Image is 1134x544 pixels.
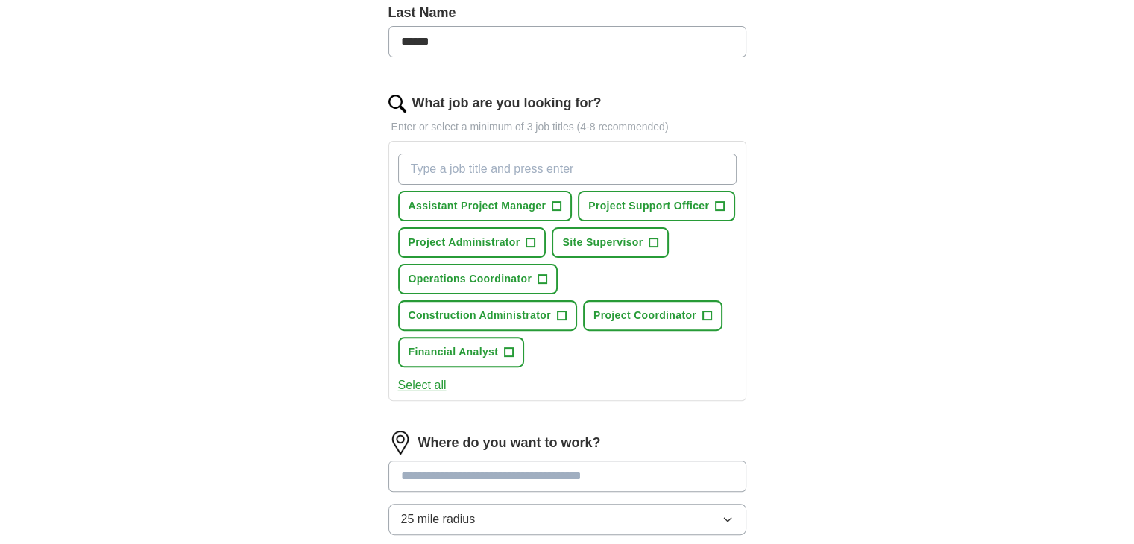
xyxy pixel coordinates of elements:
img: location.png [388,431,412,455]
button: Site Supervisor [552,227,669,258]
span: Construction Administrator [409,308,551,323]
p: Enter or select a minimum of 3 job titles (4-8 recommended) [388,119,746,135]
img: search.png [388,95,406,113]
label: What job are you looking for? [412,93,602,113]
span: Project Coordinator [593,308,696,323]
span: Assistant Project Manager [409,198,546,214]
span: Project Administrator [409,235,520,250]
span: Financial Analyst [409,344,499,360]
input: Type a job title and press enter [398,154,737,185]
span: Project Support Officer [588,198,709,214]
button: 25 mile radius [388,504,746,535]
button: Project Coordinator [583,300,722,331]
button: Select all [398,376,447,394]
label: Where do you want to work? [418,433,601,453]
button: Project Support Officer [578,191,735,221]
span: 25 mile radius [401,510,476,528]
button: Project Administrator [398,227,546,258]
button: Assistant Project Manager [398,191,573,221]
label: Last Name [388,3,746,23]
span: Site Supervisor [562,235,643,250]
button: Financial Analyst [398,337,525,367]
button: Construction Administrator [398,300,577,331]
span: Operations Coordinator [409,271,532,287]
button: Operations Coordinator [398,264,558,294]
